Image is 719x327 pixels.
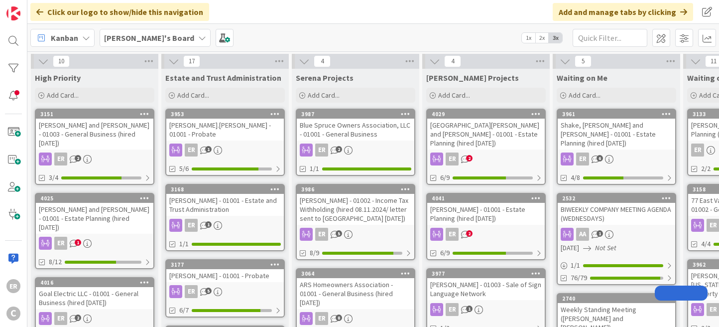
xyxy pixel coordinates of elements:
[558,259,675,272] div: 1/1
[535,33,549,43] span: 2x
[446,153,459,165] div: ER
[166,260,284,282] div: 3177[PERSON_NAME] - 01001 - Probate
[558,203,675,225] div: BIWEEKLY COMPANY MEETING AGENDA (WEDNESDAYS)
[36,287,153,309] div: Goal Electric LLC - 01001 - General Business (hired [DATE])
[297,228,414,241] div: ER
[427,303,545,316] div: ER
[573,29,647,47] input: Quick Filter...
[53,55,70,67] span: 10
[297,119,414,141] div: Blue Spruce Owners Association, LLC - 01001 - General Business
[297,185,414,194] div: 3986
[177,91,209,100] span: Add Card...
[166,185,284,194] div: 3168
[562,111,675,118] div: 3961
[36,194,153,234] div: 4025[PERSON_NAME] and [PERSON_NAME] - 01001 - Estate Planning (hired [DATE])
[205,146,212,153] span: 1
[558,228,675,241] div: AA
[35,109,154,185] a: 3151[PERSON_NAME] and [PERSON_NAME] - 01003 - General Business (hired [DATE])ER3/4
[466,155,473,162] span: 2
[166,185,284,216] div: 3168[PERSON_NAME] - 01001 - Estate and Trust Administration
[75,315,81,321] span: 2
[314,55,331,67] span: 4
[36,278,153,287] div: 4016
[336,146,342,153] span: 2
[179,239,189,249] span: 1/1
[315,312,328,325] div: ER
[166,194,284,216] div: [PERSON_NAME] - 01001 - Estate and Trust Administration
[297,144,414,157] div: ER
[75,155,81,162] span: 2
[562,295,675,302] div: 2740
[426,109,546,185] a: 4029[GEOGRAPHIC_DATA][PERSON_NAME] and [PERSON_NAME] - 01001 - Estate Planning (hired [DATE])ER6/9
[75,239,81,246] span: 1
[166,269,284,282] div: [PERSON_NAME] - 01001 - Probate
[296,184,415,260] a: 3986[PERSON_NAME] - 01002 - Income Tax Withholding (hired 08.11.2024/ letter sent to [GEOGRAPHIC_...
[104,33,194,43] b: [PERSON_NAME]'s Board
[297,110,414,119] div: 3987
[427,119,545,150] div: [GEOGRAPHIC_DATA][PERSON_NAME] and [PERSON_NAME] - 01001 - Estate Planning (hired [DATE])
[308,91,340,100] span: Add Card...
[427,153,545,165] div: ER
[296,109,415,176] a: 3987Blue Spruce Owners Association, LLC - 01001 - General BusinessER1/1
[179,163,189,174] span: 5/6
[6,279,20,293] div: ER
[426,193,546,260] a: 4041[PERSON_NAME] - 01001 - Estate Planning (hired [DATE])ER6/9
[558,119,675,150] div: Shake, [PERSON_NAME] and [PERSON_NAME] - 01001 - Estate Planning (hired [DATE])
[691,144,704,157] div: ER
[558,110,675,150] div: 3961Shake, [PERSON_NAME] and [PERSON_NAME] - 01001 - Estate Planning (hired [DATE])
[36,312,153,325] div: ER
[571,172,580,183] span: 4/8
[336,315,342,321] span: 8
[36,110,153,119] div: 3151
[571,273,587,283] span: 76/79
[562,195,675,202] div: 2532
[297,278,414,309] div: ARS Homeowners Association - 01001 - General Business (hired [DATE])
[310,163,319,174] span: 1/1
[297,110,414,141] div: 3987Blue Spruce Owners Association, LLC - 01001 - General Business
[54,237,67,250] div: ER
[432,270,545,277] div: 3977
[171,261,284,268] div: 3177
[205,221,212,228] span: 1
[553,3,693,21] div: Add and manage tabs by clicking
[297,269,414,278] div: 3064
[166,110,284,141] div: 3953[PERSON_NAME].[PERSON_NAME] - 01001 - Probate
[35,193,154,269] a: 4025[PERSON_NAME] and [PERSON_NAME] - 01001 - Estate Planning (hired [DATE])ER8/12
[297,312,414,325] div: ER
[6,307,20,321] div: C
[426,73,519,83] span: Ryan Projects
[165,184,285,251] a: 3168[PERSON_NAME] - 01001 - Estate and Trust AdministrationER1/1
[54,153,67,165] div: ER
[6,6,20,20] img: Visit kanbanzone.com
[36,119,153,150] div: [PERSON_NAME] and [PERSON_NAME] - 01003 - General Business (hired [DATE])
[185,219,198,232] div: ER
[165,73,281,83] span: Estate and Trust Administration
[301,270,414,277] div: 3064
[595,243,616,252] i: Not Set
[569,91,600,100] span: Add Card...
[36,278,153,309] div: 4016Goal Electric LLC - 01001 - General Business (hired [DATE])
[427,269,545,278] div: 3977
[701,163,711,174] span: 2/2
[440,172,450,183] span: 6/9
[296,73,354,83] span: Serena Projects
[171,111,284,118] div: 3953
[597,155,603,162] span: 6
[427,194,545,203] div: 4041
[557,109,676,185] a: 3961Shake, [PERSON_NAME] and [PERSON_NAME] - 01001 - Estate Planning (hired [DATE])ER4/8
[522,33,535,43] span: 1x
[444,55,461,67] span: 4
[432,111,545,118] div: 4029
[336,230,342,237] span: 5
[571,260,580,271] span: 1 / 1
[47,91,79,100] span: Add Card...
[40,195,153,202] div: 4025
[166,260,284,269] div: 3177
[51,32,78,44] span: Kanban
[171,186,284,193] div: 3168
[166,110,284,119] div: 3953
[36,237,153,250] div: ER
[54,312,67,325] div: ER
[701,239,711,249] span: 4/4
[558,194,675,203] div: 2532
